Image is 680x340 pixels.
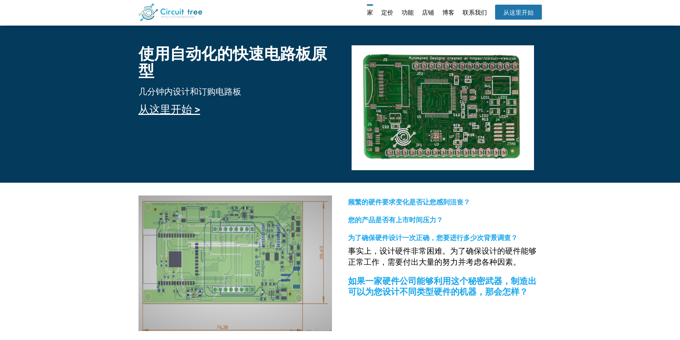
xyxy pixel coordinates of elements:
[348,216,443,224] font: 您的产品是否有上市时间压力？
[348,247,537,267] font: 事实上，设计硬件非常困难。为了确保设计的硬件能够正常工作，需要付出大量的努力并考虑各种因素。
[138,45,327,80] font: 使用自动化的快速电路板原型
[138,103,200,116] a: 从这里开始 >
[422,4,434,22] a: 店铺
[503,9,534,16] font: 从这里开始
[422,9,434,16] font: 店铺
[138,4,202,21] img: 电路树
[442,9,454,16] font: 博客
[495,5,542,20] a: 从这里开始
[367,4,373,22] a: 家
[138,87,241,97] font: 几分钟内设计和订购电路板
[442,4,454,22] a: 博客
[463,9,487,16] font: 联系我们
[463,4,487,22] a: 联系我们
[650,311,673,333] iframe: 聊天小部件
[402,4,414,22] a: 功能
[348,276,537,297] font: 如果一家硬件公司能够利用这个秘密武器，制造出可以为您设计不同类型硬件的机器，那会怎样？
[381,9,393,16] font: 定价
[402,9,414,16] font: 功能
[381,4,393,22] a: 定价
[367,9,373,16] font: 家
[348,234,518,242] font: 为了确保硬件设计一次正确，您要进行多少次背景调查？
[348,198,470,206] font: 频繁的硬件要求变化是否让您感到沮丧？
